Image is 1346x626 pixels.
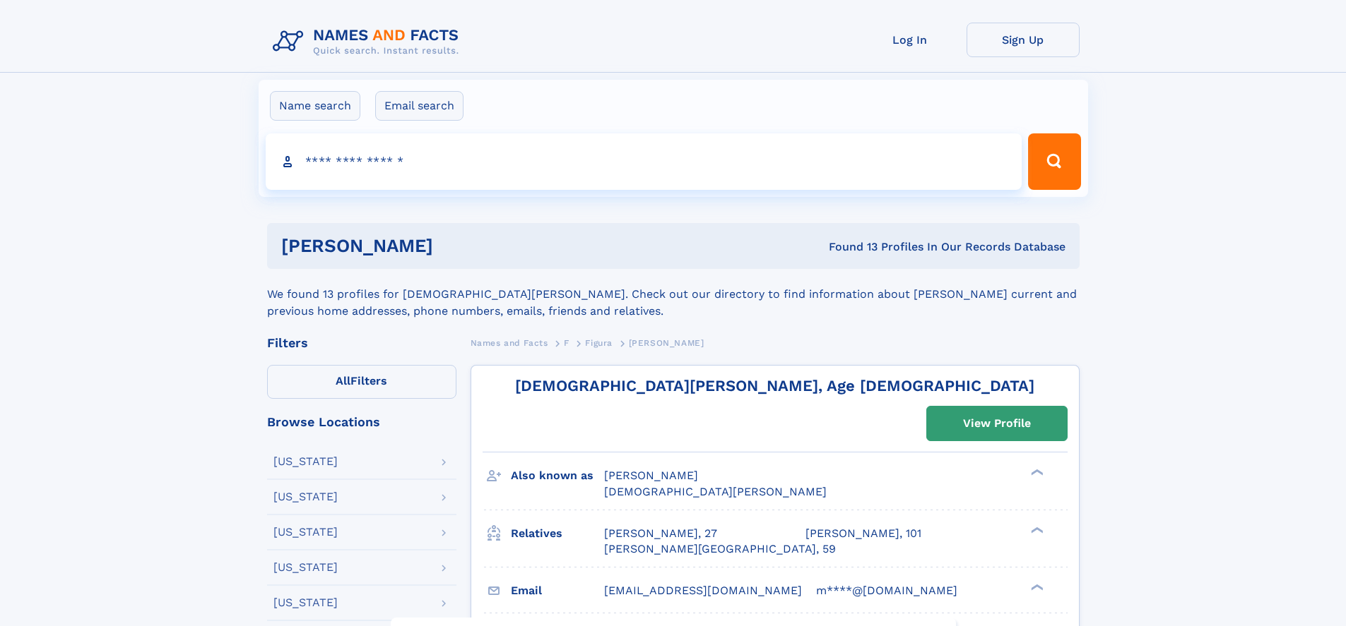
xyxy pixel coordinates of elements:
label: Email search [375,91,464,121]
a: [DEMOGRAPHIC_DATA][PERSON_NAME], Age [DEMOGRAPHIC_DATA] [515,377,1034,395]
h3: Relatives [511,522,604,546]
div: We found 13 profiles for [DEMOGRAPHIC_DATA][PERSON_NAME]. Check out our directory to find informa... [267,269,1080,320]
a: [PERSON_NAME], 27 [604,526,717,541]
label: Name search [270,91,360,121]
span: F [564,338,569,348]
img: Logo Names and Facts [267,23,471,61]
a: Sign Up [967,23,1080,57]
div: [US_STATE] [273,491,338,502]
div: ❯ [1027,525,1044,534]
a: Names and Facts [471,334,548,351]
div: Found 13 Profiles In Our Records Database [631,239,1065,255]
span: [PERSON_NAME] [629,338,704,348]
span: Figura [585,338,613,348]
input: search input [266,133,1022,190]
span: All [336,374,350,387]
a: [PERSON_NAME][GEOGRAPHIC_DATA], 59 [604,541,836,557]
a: View Profile [927,407,1067,440]
a: Figura [585,334,613,351]
label: Filters [267,365,456,399]
h3: Also known as [511,464,604,488]
span: [EMAIL_ADDRESS][DOMAIN_NAME] [604,584,802,597]
span: [PERSON_NAME] [604,469,698,482]
a: Log In [854,23,967,57]
div: View Profile [963,407,1031,440]
div: [US_STATE] [273,597,338,608]
div: Browse Locations [267,416,456,428]
h3: Email [511,579,604,603]
div: ❯ [1027,582,1044,591]
div: ❯ [1027,468,1044,477]
button: Search Button [1028,133,1080,190]
h1: [PERSON_NAME] [281,237,631,255]
span: [DEMOGRAPHIC_DATA][PERSON_NAME] [604,485,827,498]
div: [US_STATE] [273,456,338,467]
div: Filters [267,337,456,349]
div: [US_STATE] [273,526,338,538]
a: [PERSON_NAME], 101 [805,526,921,541]
a: F [564,334,569,351]
div: [US_STATE] [273,562,338,573]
